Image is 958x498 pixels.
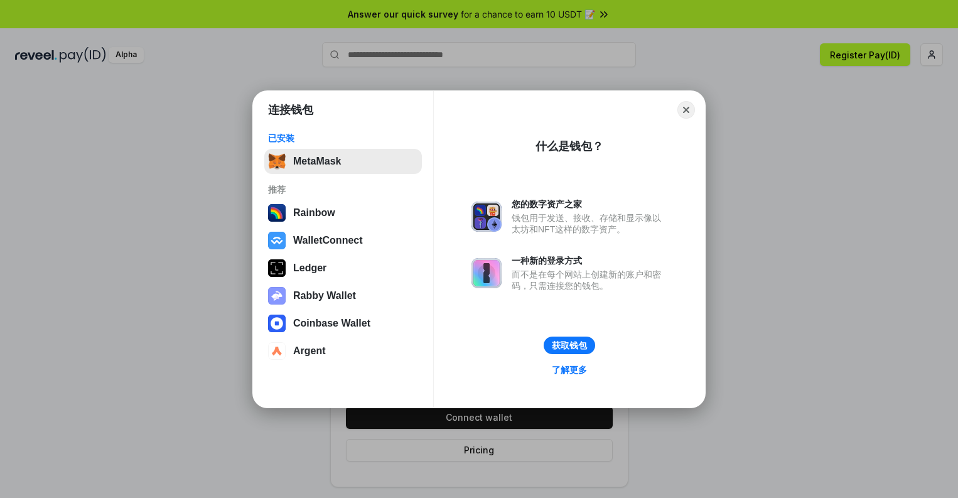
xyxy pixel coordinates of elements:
img: svg+xml,%3Csvg%20width%3D%2228%22%20height%3D%2228%22%20viewBox%3D%220%200%2028%2028%22%20fill%3D... [268,315,286,332]
div: Coinbase Wallet [293,318,370,329]
div: Ledger [293,263,326,274]
a: 了解更多 [544,362,595,378]
div: 推荐 [268,184,418,195]
button: Argent [264,338,422,364]
div: 已安装 [268,133,418,144]
button: Coinbase Wallet [264,311,422,336]
img: svg+xml,%3Csvg%20xmlns%3D%22http%3A%2F%2Fwww.w3.org%2F2000%2Fsvg%22%20fill%3D%22none%22%20viewBox... [471,258,502,288]
div: WalletConnect [293,235,363,246]
img: svg+xml,%3Csvg%20width%3D%2228%22%20height%3D%2228%22%20viewBox%3D%220%200%2028%2028%22%20fill%3D... [268,232,286,249]
img: svg+xml,%3Csvg%20xmlns%3D%22http%3A%2F%2Fwww.w3.org%2F2000%2Fsvg%22%20width%3D%2228%22%20height%3... [268,259,286,277]
img: svg+xml,%3Csvg%20fill%3D%22none%22%20height%3D%2233%22%20viewBox%3D%220%200%2035%2033%22%20width%... [268,153,286,170]
button: Rabby Wallet [264,283,422,308]
button: Rainbow [264,200,422,225]
div: Argent [293,345,326,357]
div: 获取钱包 [552,340,587,351]
img: svg+xml,%3Csvg%20xmlns%3D%22http%3A%2F%2Fwww.w3.org%2F2000%2Fsvg%22%20fill%3D%22none%22%20viewBox... [471,202,502,232]
img: svg+xml,%3Csvg%20width%3D%2228%22%20height%3D%2228%22%20viewBox%3D%220%200%2028%2028%22%20fill%3D... [268,342,286,360]
div: 钱包用于发送、接收、存储和显示像以太坊和NFT这样的数字资产。 [512,212,667,235]
button: Ledger [264,256,422,281]
button: WalletConnect [264,228,422,253]
h1: 连接钱包 [268,102,313,117]
button: Close [677,101,695,119]
div: 什么是钱包？ [536,139,603,154]
button: 获取钱包 [544,337,595,354]
div: Rabby Wallet [293,290,356,301]
div: 了解更多 [552,364,587,376]
img: svg+xml,%3Csvg%20width%3D%22120%22%20height%3D%22120%22%20viewBox%3D%220%200%20120%20120%22%20fil... [268,204,286,222]
img: svg+xml,%3Csvg%20xmlns%3D%22http%3A%2F%2Fwww.w3.org%2F2000%2Fsvg%22%20fill%3D%22none%22%20viewBox... [268,287,286,305]
div: 一种新的登录方式 [512,255,667,266]
div: MetaMask [293,156,341,167]
div: Rainbow [293,207,335,219]
div: 您的数字资产之家 [512,198,667,210]
div: 而不是在每个网站上创建新的账户和密码，只需连接您的钱包。 [512,269,667,291]
button: MetaMask [264,149,422,174]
